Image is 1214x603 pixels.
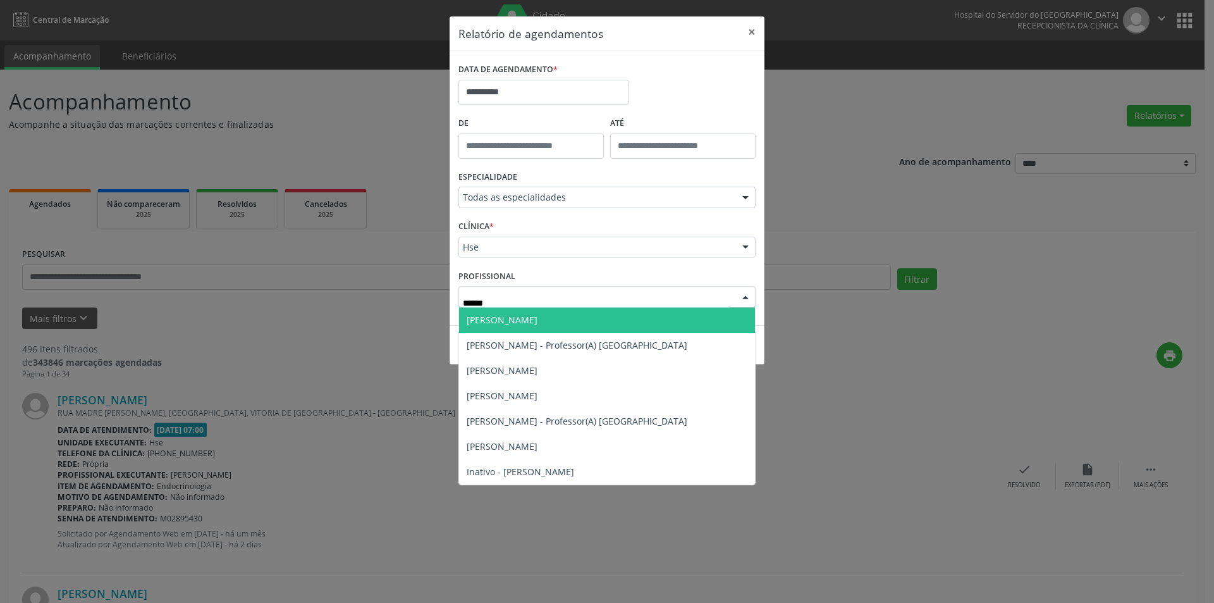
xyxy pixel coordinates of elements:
[463,241,730,254] span: Hse
[467,339,687,351] span: [PERSON_NAME] - Professor(A) [GEOGRAPHIC_DATA]
[458,168,517,187] label: ESPECIALIDADE
[458,114,604,134] label: De
[458,266,515,286] label: PROFISSIONAL
[458,217,494,237] label: CLÍNICA
[739,16,764,47] button: Close
[467,314,537,326] span: [PERSON_NAME]
[610,114,756,134] label: ATÉ
[463,191,730,204] span: Todas as especialidades
[467,364,537,376] span: [PERSON_NAME]
[467,466,574,478] span: Inativo - [PERSON_NAME]
[458,60,558,80] label: DATA DE AGENDAMENTO
[467,390,537,402] span: [PERSON_NAME]
[467,415,687,427] span: [PERSON_NAME] - Professor(A) [GEOGRAPHIC_DATA]
[458,25,603,42] h5: Relatório de agendamentos
[467,440,537,452] span: [PERSON_NAME]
